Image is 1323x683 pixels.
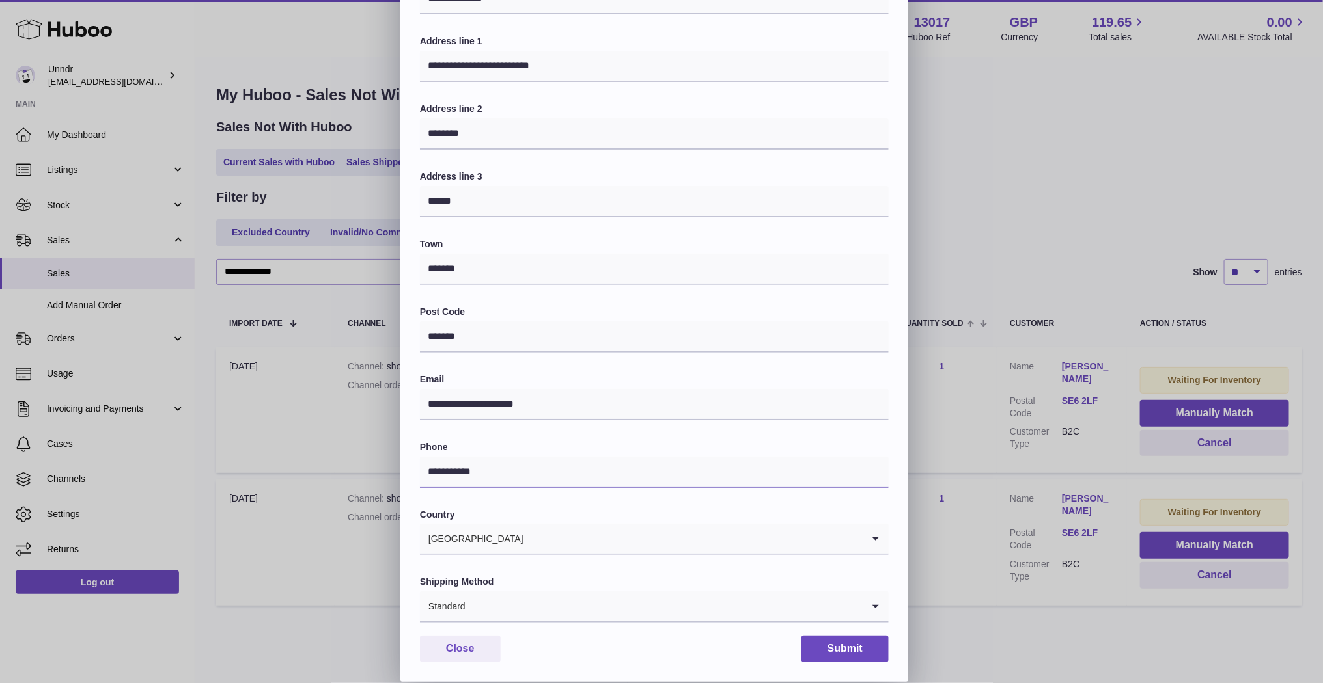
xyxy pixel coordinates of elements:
label: Address line 2 [420,103,889,115]
input: Search for option [466,591,863,621]
span: Standard [420,591,466,621]
div: Search for option [420,591,889,623]
label: Country [420,509,889,521]
span: [GEOGRAPHIC_DATA] [420,524,524,554]
div: Search for option [420,524,889,555]
button: Submit [801,636,889,662]
label: Post Code [420,306,889,318]
label: Phone [420,441,889,453]
label: Shipping Method [420,576,889,588]
label: Email [420,373,889,386]
input: Search for option [524,524,863,554]
label: Town [420,238,889,250]
button: Close [420,636,501,662]
label: Address line 1 [420,35,889,47]
label: Address line 3 [420,170,889,183]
